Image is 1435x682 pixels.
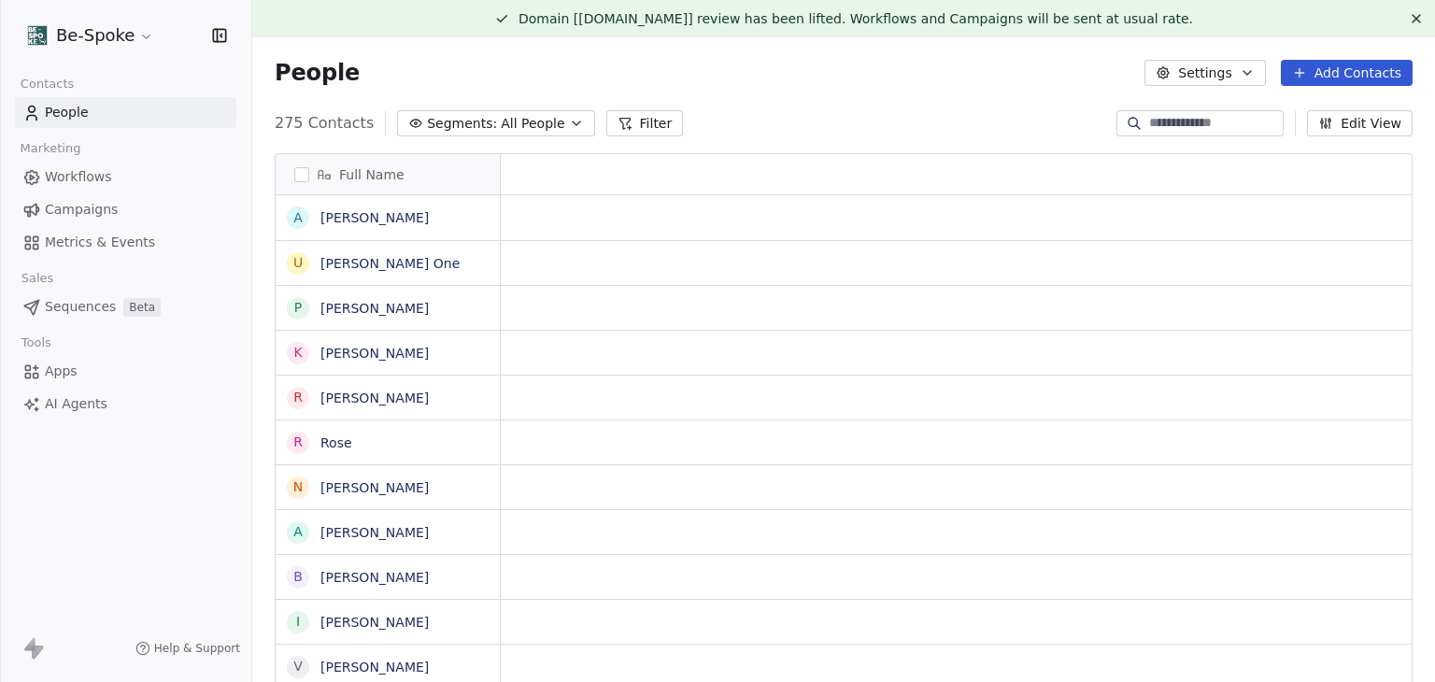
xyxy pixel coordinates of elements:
[13,264,62,292] span: Sales
[15,97,236,128] a: People
[12,70,82,98] span: Contacts
[45,103,89,122] span: People
[320,346,429,361] a: [PERSON_NAME]
[15,291,236,322] a: SequencesBeta
[15,194,236,225] a: Campaigns
[45,233,155,252] span: Metrics & Events
[293,433,303,452] div: R
[45,297,116,317] span: Sequences
[293,567,303,587] div: B
[320,660,429,675] a: [PERSON_NAME]
[339,165,405,184] span: Full Name
[275,112,374,135] span: 275 Contacts
[1281,60,1413,86] button: Add Contacts
[15,389,236,419] a: AI Agents
[123,298,161,317] span: Beta
[293,477,303,497] div: N
[45,200,118,220] span: Campaigns
[606,110,684,136] button: Filter
[320,391,429,405] a: [PERSON_NAME]
[12,135,89,163] span: Marketing
[26,24,49,47] img: Facebook%20profile%20picture.png
[45,362,78,381] span: Apps
[45,394,107,414] span: AI Agents
[135,641,240,656] a: Help & Support
[45,167,112,187] span: Workflows
[13,329,59,357] span: Tools
[15,356,236,387] a: Apps
[1144,60,1265,86] button: Settings
[296,612,300,632] div: I
[427,114,497,134] span: Segments:
[56,23,135,48] span: Be-Spoke
[15,162,236,192] a: Workflows
[501,114,564,134] span: All People
[320,210,429,225] a: [PERSON_NAME]
[293,208,303,228] div: A
[275,59,360,87] span: People
[320,525,429,540] a: [PERSON_NAME]
[320,570,429,585] a: [PERSON_NAME]
[320,480,429,495] a: [PERSON_NAME]
[276,154,500,194] div: Full Name
[320,256,460,271] a: [PERSON_NAME] One
[293,388,303,407] div: R
[22,20,158,51] button: Be-Spoke
[294,298,302,318] div: P
[15,227,236,258] a: Metrics & Events
[293,343,302,362] div: K
[154,641,240,656] span: Help & Support
[293,522,303,542] div: A
[320,615,429,630] a: [PERSON_NAME]
[1307,110,1413,136] button: Edit View
[293,657,303,676] div: V
[320,301,429,316] a: [PERSON_NAME]
[293,253,303,273] div: U
[519,11,1193,26] span: Domain [[DOMAIN_NAME]] review has been lifted. Workflows and Campaigns will be sent at usual rate.
[320,435,352,450] a: Rose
